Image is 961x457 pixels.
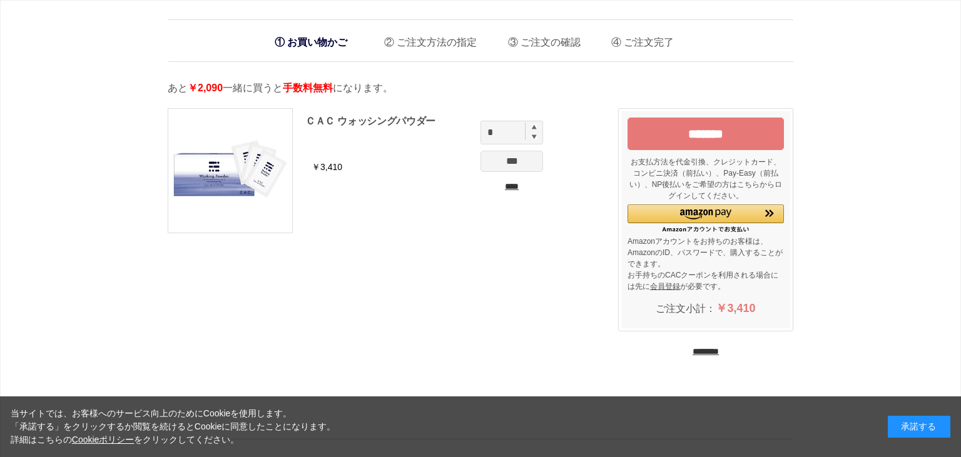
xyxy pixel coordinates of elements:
[168,81,793,96] p: あと 一緒に買うと になります。
[375,26,477,52] li: ご注文方法の指定
[532,134,537,139] img: spinminus.gif
[283,83,333,93] span: 手数料無料
[168,109,292,233] img: ＣＡＣ ウォッシングパウダー
[268,29,353,55] li: お買い物かご
[716,302,755,314] span: ￥3,410
[72,434,135,444] a: Cookieポリシー
[188,83,223,93] span: ￥2,090
[499,26,581,52] li: ご注文の確認
[650,282,680,291] a: 会員登録
[305,116,435,126] a: ＣＡＣ ウォッシングパウダー
[628,204,784,233] div: Amazon Pay - Amazonアカウントをお使いください
[532,124,537,129] img: spinplus.gif
[628,295,784,322] div: ご注文小計：
[11,407,336,446] div: 当サイトでは、お客様へのサービス向上のためにCookieを使用します。 「承諾する」をクリックするか閲覧を続けるとCookieに同意したことになります。 詳細はこちらの をクリックしてください。
[602,26,674,52] li: ご注文完了
[628,156,784,201] p: お支払方法を代金引換、クレジットカード、コンビニ決済（前払い）、Pay-Easy（前払い）、NP後払いをご希望の方はこちらからログインしてください。
[888,416,950,438] div: 承諾する
[628,236,784,292] p: Amazonアカウントをお持ちのお客様は、AmazonのID、パスワードで、購入することができます。 お手持ちのCACクーポンを利用される場合には先に が必要です。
